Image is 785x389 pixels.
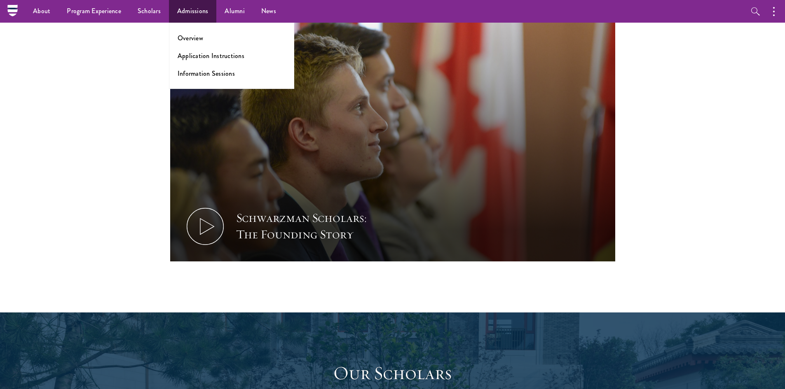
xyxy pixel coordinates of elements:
[170,11,615,261] button: Schwarzman Scholars: The Founding Story
[265,362,520,385] h3: Our Scholars
[236,210,389,243] div: Schwarzman Scholars: The Founding Story
[178,33,203,43] a: Overview
[178,51,244,61] a: Application Instructions
[178,69,235,78] a: Information Sessions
